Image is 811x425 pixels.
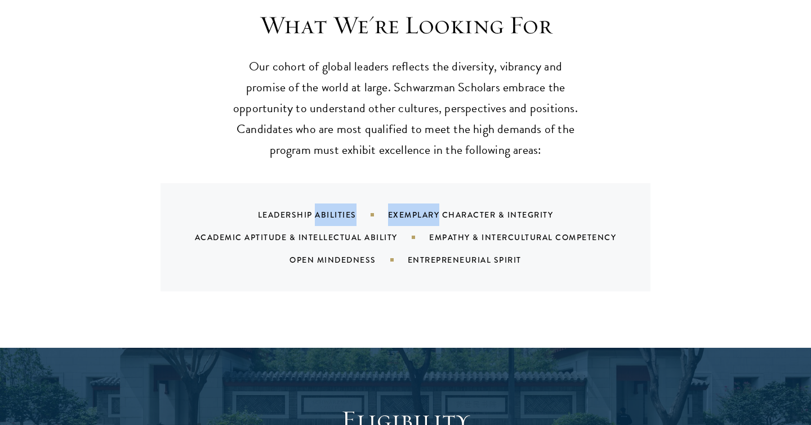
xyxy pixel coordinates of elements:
h3: What We're Looking For [231,10,580,41]
div: Empathy & Intercultural Competency [429,232,644,243]
div: Leadership Abilities [258,209,388,220]
div: Exemplary Character & Integrity [388,209,582,220]
div: Academic Aptitude & Intellectual Ability [195,232,429,243]
p: Our cohort of global leaders reflects the diversity, vibrancy and promise of the world at large. ... [231,56,580,161]
div: Open Mindedness [289,254,408,265]
div: Entrepreneurial Spirit [408,254,550,265]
